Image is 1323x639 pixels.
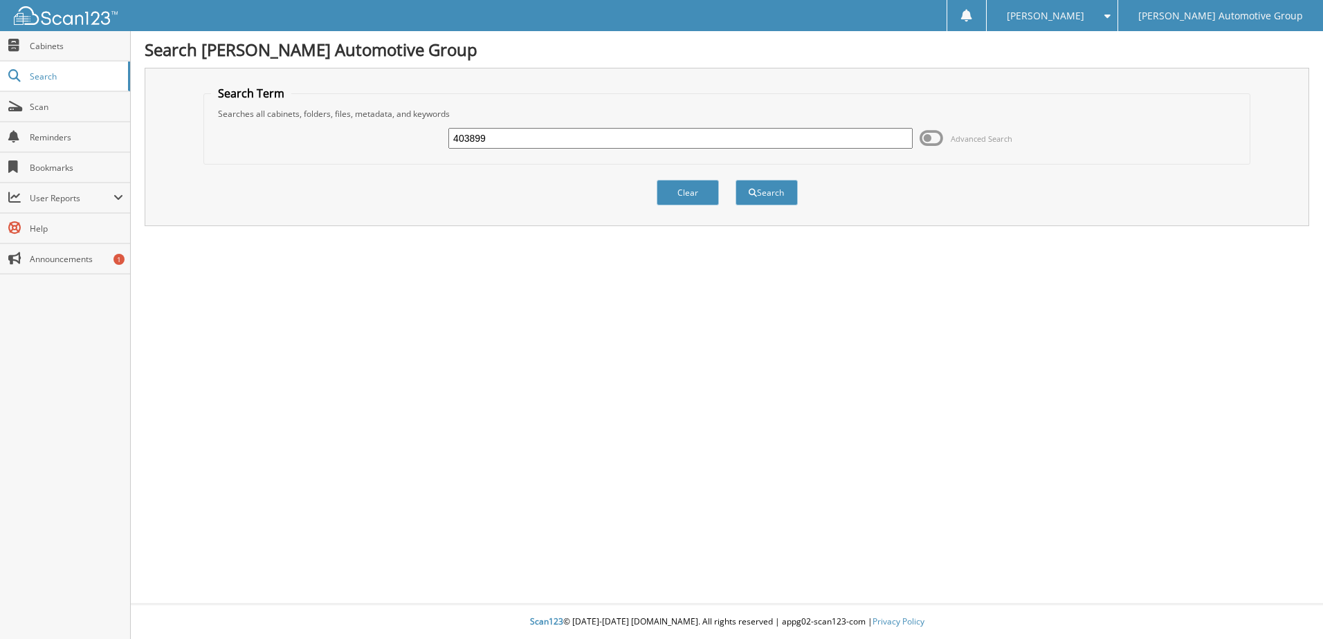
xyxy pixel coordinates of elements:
[211,86,291,101] legend: Search Term
[30,40,123,52] span: Cabinets
[1007,12,1084,20] span: [PERSON_NAME]
[30,253,123,265] span: Announcements
[131,605,1323,639] div: © [DATE]-[DATE] [DOMAIN_NAME]. All rights reserved | appg02-scan123-com |
[30,101,123,113] span: Scan
[30,192,113,204] span: User Reports
[30,223,123,234] span: Help
[211,108,1243,120] div: Searches all cabinets, folders, files, metadata, and keywords
[30,71,121,82] span: Search
[1138,12,1303,20] span: [PERSON_NAME] Automotive Group
[30,162,123,174] span: Bookmarks
[657,180,719,205] button: Clear
[736,180,798,205] button: Search
[1254,573,1323,639] iframe: Chat Widget
[14,6,118,25] img: scan123-logo-white.svg
[873,615,924,627] a: Privacy Policy
[30,131,123,143] span: Reminders
[113,254,125,265] div: 1
[951,133,1012,144] span: Advanced Search
[145,38,1309,61] h1: Search [PERSON_NAME] Automotive Group
[530,615,563,627] span: Scan123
